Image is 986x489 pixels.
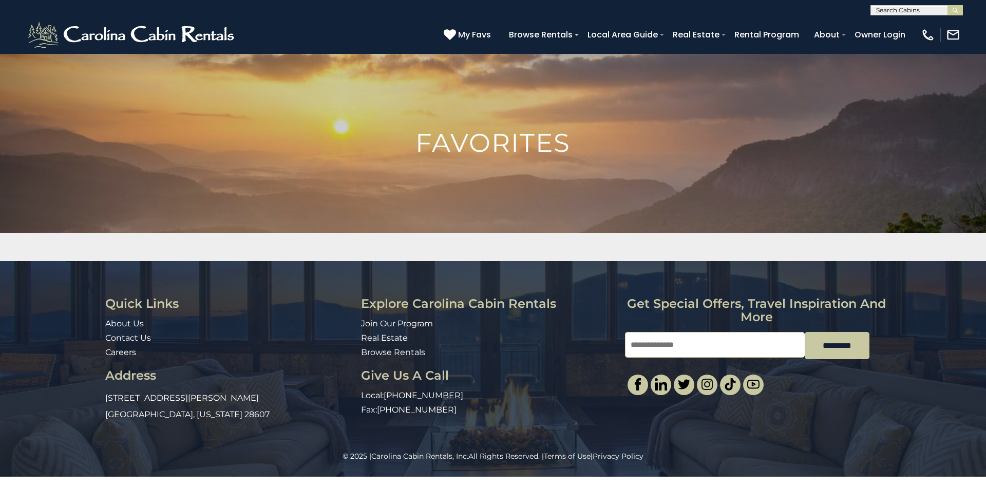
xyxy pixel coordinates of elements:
[809,26,845,44] a: About
[361,390,617,402] p: Local:
[458,28,491,41] span: My Favs
[371,452,468,461] a: Carolina Cabin Rentals, Inc.
[504,26,578,44] a: Browse Rentals
[729,26,804,44] a: Rental Program
[544,452,591,461] a: Terms of Use
[105,297,353,310] h3: Quick Links
[105,347,136,357] a: Careers
[105,390,353,423] p: [STREET_ADDRESS][PERSON_NAME] [GEOGRAPHIC_DATA], [US_STATE] 28607
[361,319,433,328] a: Join Our Program
[384,390,463,400] a: [PHONE_NUMBER]
[105,333,151,343] a: Contact Us
[593,452,643,461] a: Privacy Policy
[632,378,644,390] img: facebook-single.svg
[343,452,468,461] span: © 2025 |
[26,19,239,50] img: White-1-2.png
[361,297,617,310] h3: Explore Carolina Cabin Rentals
[625,297,888,324] h3: Get special offers, travel inspiration and more
[361,347,425,357] a: Browse Rentals
[377,405,457,415] a: [PHONE_NUMBER]
[361,404,617,416] p: Fax:
[747,378,760,390] img: youtube-light.svg
[655,378,667,390] img: linkedin-single.svg
[444,28,494,42] a: My Favs
[105,319,144,328] a: About Us
[946,28,960,42] img: mail-regular-white.png
[361,369,617,382] h3: Give Us A Call
[23,451,963,461] p: All Rights Reserved. | |
[678,378,690,390] img: twitter-single.svg
[668,26,725,44] a: Real Estate
[724,378,736,390] img: tiktok.svg
[849,26,911,44] a: Owner Login
[701,378,713,390] img: instagram-single.svg
[361,333,408,343] a: Real Estate
[105,369,353,382] h3: Address
[582,26,663,44] a: Local Area Guide
[921,28,935,42] img: phone-regular-white.png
